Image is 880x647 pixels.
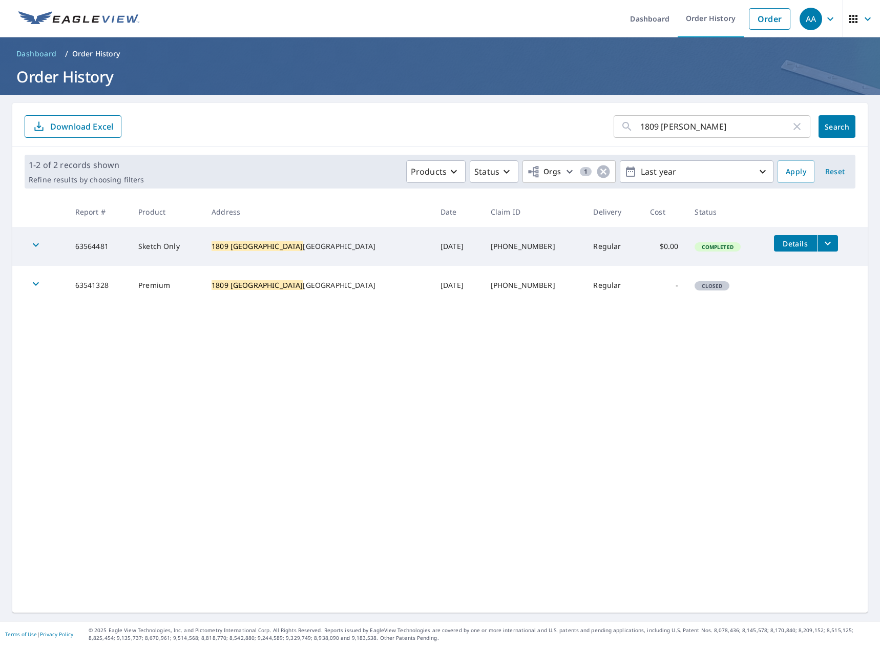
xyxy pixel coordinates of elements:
[527,165,561,178] span: Orgs
[522,160,616,183] button: Orgs1
[778,160,814,183] button: Apply
[72,49,120,59] p: Order History
[432,227,483,266] td: [DATE]
[16,49,57,59] span: Dashboard
[29,175,144,184] p: Refine results by choosing filters
[686,197,765,227] th: Status
[696,282,728,289] span: Closed
[5,631,73,637] p: |
[585,227,642,266] td: Regular
[819,160,851,183] button: Reset
[40,631,73,638] a: Privacy Policy
[696,243,739,251] span: Completed
[774,235,817,252] button: detailsBtn-63564481
[130,266,203,305] td: Premium
[642,266,686,305] td: -
[585,266,642,305] td: Regular
[474,165,499,178] p: Status
[67,197,130,227] th: Report #
[800,8,822,30] div: AA
[637,163,757,181] p: Last year
[212,280,303,290] mark: 1809 [GEOGRAPHIC_DATA]
[89,627,875,642] p: © 2025 Eagle View Technologies, Inc. and Pictometry International Corp. All Rights Reserved. Repo...
[25,115,121,138] button: Download Excel
[130,197,203,227] th: Product
[780,239,811,248] span: Details
[67,266,130,305] td: 63541328
[580,168,592,175] span: 1
[823,165,847,178] span: Reset
[483,197,585,227] th: Claim ID
[432,197,483,227] th: Date
[212,241,303,251] mark: 1809 [GEOGRAPHIC_DATA]
[65,48,68,60] li: /
[786,165,806,178] span: Apply
[585,197,642,227] th: Delivery
[130,227,203,266] td: Sketch Only
[827,122,847,132] span: Search
[29,159,144,171] p: 1-2 of 2 records shown
[819,115,855,138] button: Search
[483,266,585,305] td: [PHONE_NUMBER]
[67,227,130,266] td: 63564481
[18,11,139,27] img: EV Logo
[12,46,868,62] nav: breadcrumb
[749,8,790,30] a: Order
[432,266,483,305] td: [DATE]
[483,227,585,266] td: [PHONE_NUMBER]
[212,280,424,290] div: [GEOGRAPHIC_DATA]
[203,197,432,227] th: Address
[212,241,424,252] div: [GEOGRAPHIC_DATA]
[406,160,466,183] button: Products
[50,121,113,132] p: Download Excel
[5,631,37,638] a: Terms of Use
[620,160,773,183] button: Last year
[640,112,791,141] input: Address, Report #, Claim ID, etc.
[12,46,61,62] a: Dashboard
[817,235,838,252] button: filesDropdownBtn-63564481
[642,227,686,266] td: $0.00
[470,160,518,183] button: Status
[411,165,447,178] p: Products
[642,197,686,227] th: Cost
[12,66,868,87] h1: Order History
